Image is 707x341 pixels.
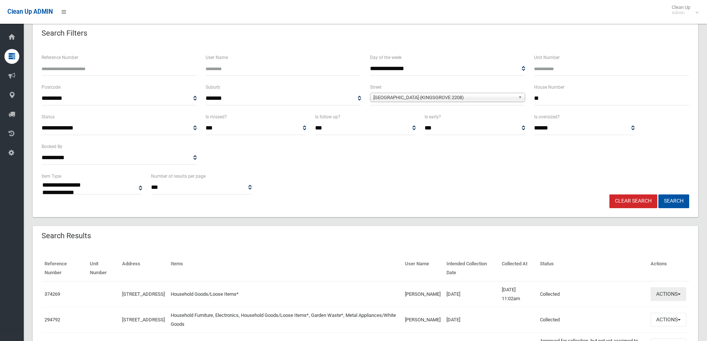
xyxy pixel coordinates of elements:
[537,281,648,307] td: Collected
[534,83,564,91] label: House Number
[425,113,441,121] label: Is early?
[402,256,443,281] th: User Name
[119,256,168,281] th: Address
[534,113,560,121] label: Is oversized?
[537,307,648,332] td: Collected
[658,194,689,208] button: Search
[648,256,689,281] th: Actions
[42,142,62,151] label: Booked By
[534,53,560,62] label: Unit Number
[499,281,537,307] td: [DATE] 11:02am
[206,83,220,91] label: Suburb
[168,256,402,281] th: Items
[87,256,119,281] th: Unit Number
[651,287,686,301] button: Actions
[45,291,60,297] a: 374269
[42,53,78,62] label: Reference Number
[33,26,96,40] header: Search Filters
[7,8,53,15] span: Clean Up ADMIN
[168,307,402,332] td: Household Furniture, Electronics, Household Goods/Loose Items*, Garden Waste*, Metal Appliances/W...
[373,93,515,102] span: [GEOGRAPHIC_DATA] (KINGSGROVE 2208)
[672,10,690,16] small: Admin
[402,281,443,307] td: [PERSON_NAME]
[651,313,686,327] button: Actions
[609,194,657,208] a: Clear Search
[443,307,499,332] td: [DATE]
[45,317,60,322] a: 294792
[370,83,382,91] label: Street
[206,113,227,121] label: Is missed?
[206,53,228,62] label: User Name
[122,317,165,322] a: [STREET_ADDRESS]
[33,229,100,243] header: Search Results
[402,307,443,332] td: [PERSON_NAME]
[151,172,206,180] label: Number of results per page
[42,113,55,121] label: Status
[315,113,340,121] label: Is follow up?
[122,291,165,297] a: [STREET_ADDRESS]
[42,172,61,180] label: Item Type
[168,281,402,307] td: Household Goods/Loose Items*
[370,53,402,62] label: Day of the week
[443,281,499,307] td: [DATE]
[668,4,698,16] span: Clean Up
[537,256,648,281] th: Status
[42,83,60,91] label: Postcode
[42,256,87,281] th: Reference Number
[443,256,499,281] th: Intended Collection Date
[499,256,537,281] th: Collected At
